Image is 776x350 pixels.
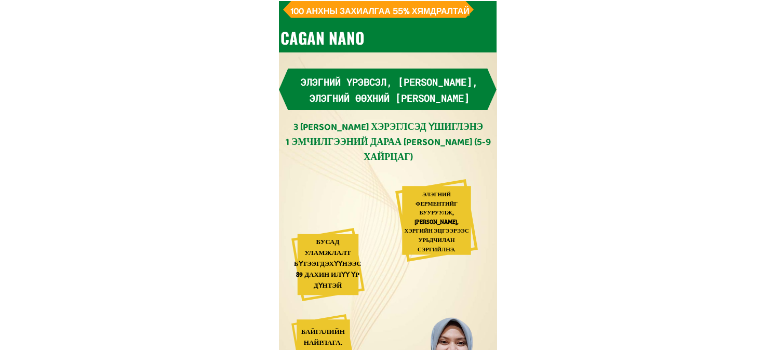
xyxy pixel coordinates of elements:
h3: Элэгний үрэвсэл, [PERSON_NAME], элэгний өөхний [PERSON_NAME] [284,74,496,106]
div: ЭЛЭГНИЙ ФЕРМЕНТИЙГ БУУРУУЛЖ, [PERSON_NAME], ХЭРГИЙН ЭЦГЭЭРЭЭС УРЬДЧИЛАН СЭРГИЙЛНЭ. [403,191,471,254]
div: 3 [PERSON_NAME] ХЭРЭГЛСЭД ҮШИГЛЭНЭ 1 ЭМЧИЛГЭЭНИЙ ДАРАА [PERSON_NAME] (5-9 ХАЙРЦАГ) [283,121,493,166]
div: БУСАД УЛАМЖЛАЛТ БҮТЭЭГДЭХҮҮНЭЭС 89 ДАХИН ИЛҮҮ ҮР ДҮНТЭЙ [294,237,362,291]
span: 100 АНХНЫ ЗАХИАЛГАА 55% ХЯМДРАЛТАЙ [290,5,470,16]
h3: CAGAN NANO [280,25,425,50]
